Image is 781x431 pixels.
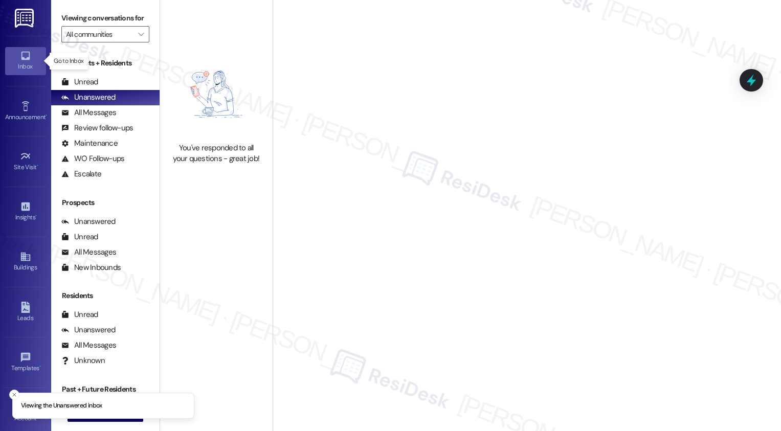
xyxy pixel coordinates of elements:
[5,47,46,75] a: Inbox
[61,325,116,335] div: Unanswered
[61,232,98,242] div: Unread
[61,355,105,366] div: Unknown
[66,26,133,42] input: All communities
[51,58,160,69] div: Prospects + Residents
[61,77,98,87] div: Unread
[35,212,37,219] span: •
[61,340,116,351] div: All Messages
[171,51,261,138] img: empty-state
[61,262,121,273] div: New Inbounds
[61,107,116,118] div: All Messages
[39,363,41,370] span: •
[54,57,83,65] p: Go to Inbox
[171,143,261,165] div: You've responded to all your questions - great job!
[5,248,46,276] a: Buildings
[61,153,124,164] div: WO Follow-ups
[61,92,116,103] div: Unanswered
[51,197,160,208] div: Prospects
[5,349,46,376] a: Templates •
[51,290,160,301] div: Residents
[46,112,47,119] span: •
[138,30,144,38] i: 
[5,198,46,225] a: Insights •
[61,309,98,320] div: Unread
[61,216,116,227] div: Unanswered
[5,148,46,175] a: Site Visit •
[15,9,36,28] img: ResiDesk Logo
[61,10,149,26] label: Viewing conversations for
[9,390,19,400] button: Close toast
[37,162,38,169] span: •
[5,299,46,326] a: Leads
[5,399,46,426] a: Account
[21,401,102,411] p: Viewing the Unanswered inbox
[61,138,118,149] div: Maintenance
[61,123,133,133] div: Review follow-ups
[61,247,116,258] div: All Messages
[61,169,101,179] div: Escalate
